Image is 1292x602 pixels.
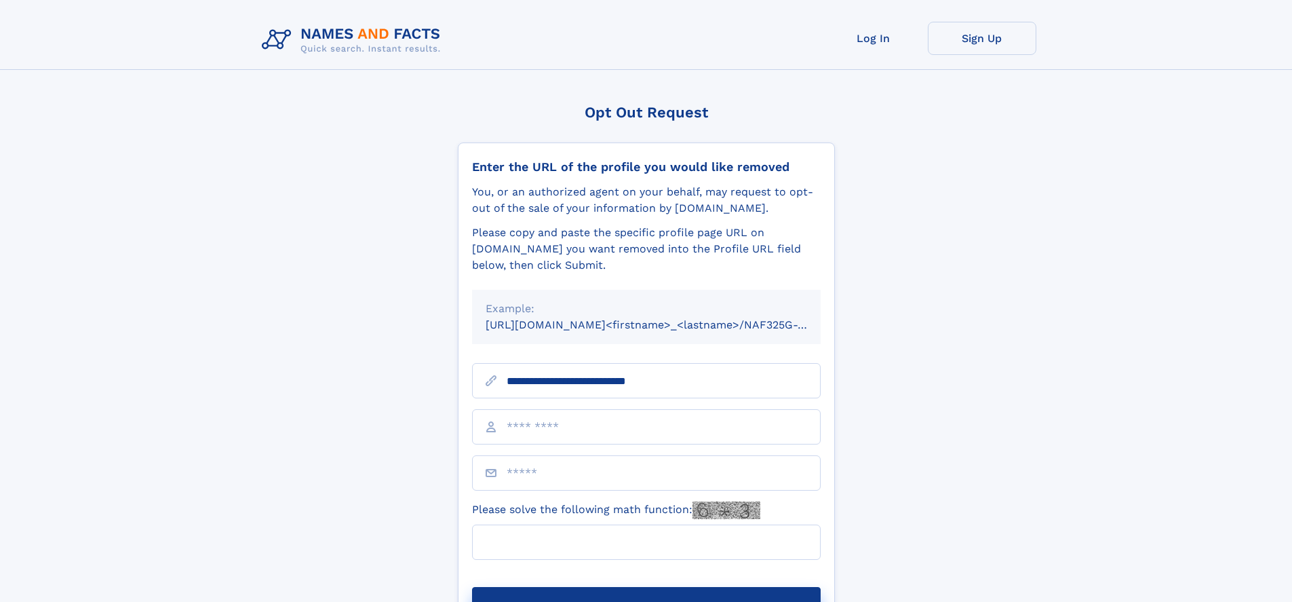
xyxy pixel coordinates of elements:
div: Opt Out Request [458,104,835,121]
a: Sign Up [928,22,1036,55]
img: Logo Names and Facts [256,22,452,58]
a: Log In [819,22,928,55]
div: Example: [486,301,807,317]
div: Please copy and paste the specific profile page URL on [DOMAIN_NAME] you want removed into the Pr... [472,225,821,274]
div: You, or an authorized agent on your behalf, may request to opt-out of the sale of your informatio... [472,184,821,217]
div: Enter the URL of the profile you would like removed [472,159,821,174]
small: [URL][DOMAIN_NAME]<firstname>_<lastname>/NAF325G-xxxxxxxx [486,318,846,331]
label: Please solve the following math function: [472,502,760,519]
